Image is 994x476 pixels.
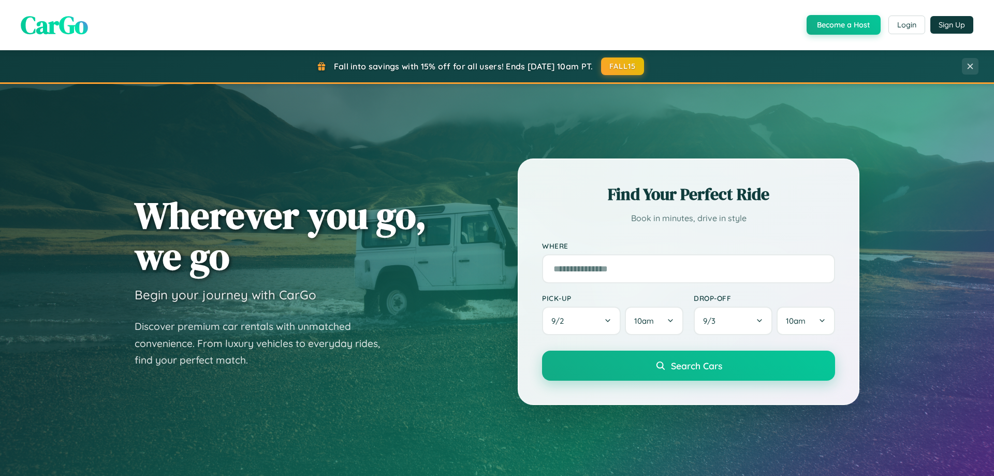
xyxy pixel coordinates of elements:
[135,287,316,302] h3: Begin your journey with CarGo
[542,294,683,302] label: Pick-up
[777,307,835,335] button: 10am
[703,316,721,326] span: 9 / 3
[634,316,654,326] span: 10am
[21,8,88,42] span: CarGo
[601,57,645,75] button: FALL15
[888,16,925,34] button: Login
[551,316,569,326] span: 9 / 2
[694,307,772,335] button: 9/3
[542,351,835,381] button: Search Cars
[542,183,835,206] h2: Find Your Perfect Ride
[135,195,427,277] h1: Wherever you go, we go
[334,61,593,71] span: Fall into savings with 15% off for all users! Ends [DATE] 10am PT.
[135,318,393,369] p: Discover premium car rentals with unmatched convenience. From luxury vehicles to everyday rides, ...
[694,294,835,302] label: Drop-off
[542,241,835,250] label: Where
[930,16,973,34] button: Sign Up
[786,316,806,326] span: 10am
[625,307,683,335] button: 10am
[671,360,722,371] span: Search Cars
[542,211,835,226] p: Book in minutes, drive in style
[542,307,621,335] button: 9/2
[807,15,881,35] button: Become a Host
